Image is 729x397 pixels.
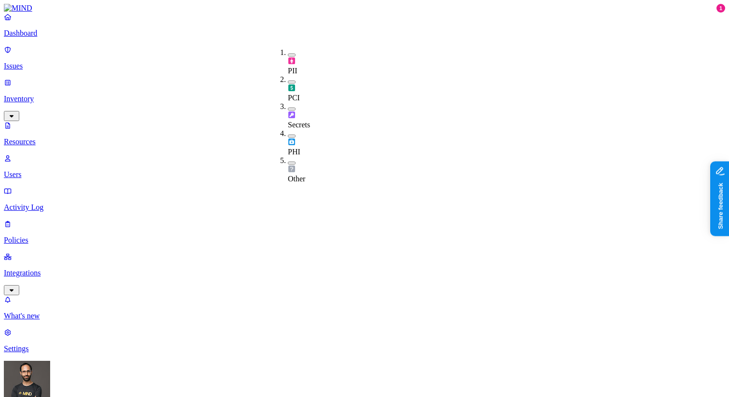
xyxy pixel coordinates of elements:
a: What's new [4,295,725,320]
p: Settings [4,344,725,353]
p: Resources [4,137,725,146]
img: secret [288,111,296,119]
img: pii [288,57,296,65]
span: Other [288,175,305,183]
span: PHI [288,148,300,156]
p: Users [4,170,725,179]
p: What's new [4,312,725,320]
a: Users [4,154,725,179]
a: Settings [4,328,725,353]
a: Integrations [4,252,725,294]
p: Dashboard [4,29,725,38]
img: phi [288,138,296,146]
a: Dashboard [4,13,725,38]
a: MIND [4,4,725,13]
img: MIND [4,4,32,13]
a: Policies [4,219,725,245]
p: Inventory [4,95,725,103]
p: Activity Log [4,203,725,212]
a: Resources [4,121,725,146]
p: Policies [4,236,725,245]
a: Inventory [4,78,725,120]
p: Issues [4,62,725,70]
span: Secrets [288,121,310,129]
div: 1 [716,4,725,13]
a: Issues [4,45,725,70]
img: other [288,165,296,173]
span: PCI [288,94,300,102]
a: Activity Log [4,187,725,212]
span: PII [288,67,297,75]
p: Integrations [4,269,725,277]
img: pci [288,84,296,92]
